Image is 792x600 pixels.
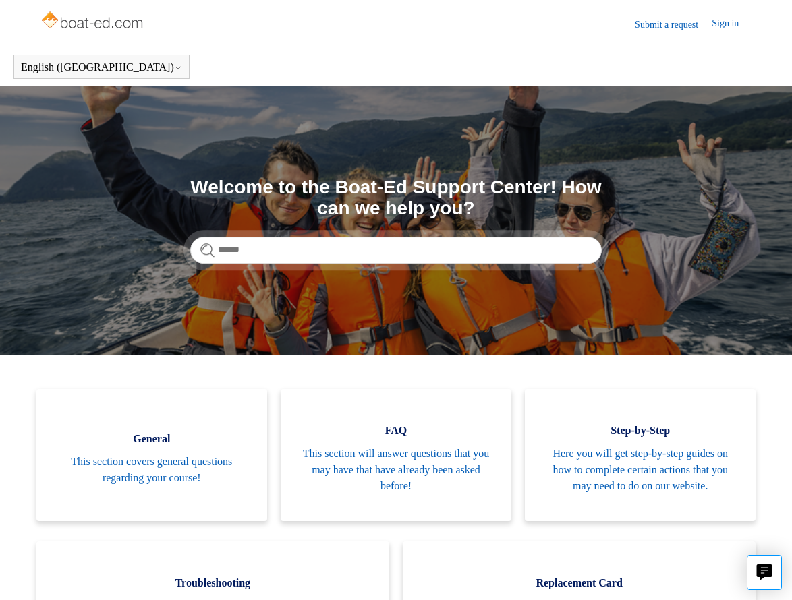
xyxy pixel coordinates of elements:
a: FAQ This section will answer questions that you may have that have already been asked before! [281,389,511,521]
a: Sign in [712,16,752,32]
img: Boat-Ed Help Center home page [40,8,147,35]
span: Here you will get step-by-step guides on how to complete certain actions that you may need to do ... [545,446,735,494]
h1: Welcome to the Boat-Ed Support Center! How can we help you? [190,177,602,219]
button: Live chat [747,555,782,590]
a: Submit a request [635,18,712,32]
span: Troubleshooting [57,575,369,591]
button: English ([GEOGRAPHIC_DATA]) [21,61,182,73]
a: General This section covers general questions regarding your course! [36,389,267,521]
span: FAQ [301,423,491,439]
span: Step-by-Step [545,423,735,439]
span: This section covers general questions regarding your course! [57,454,247,486]
span: Replacement Card [423,575,735,591]
span: This section will answer questions that you may have that have already been asked before! [301,446,491,494]
a: Step-by-Step Here you will get step-by-step guides on how to complete certain actions that you ma... [525,389,756,521]
input: Search [190,237,602,264]
span: General [57,431,247,447]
